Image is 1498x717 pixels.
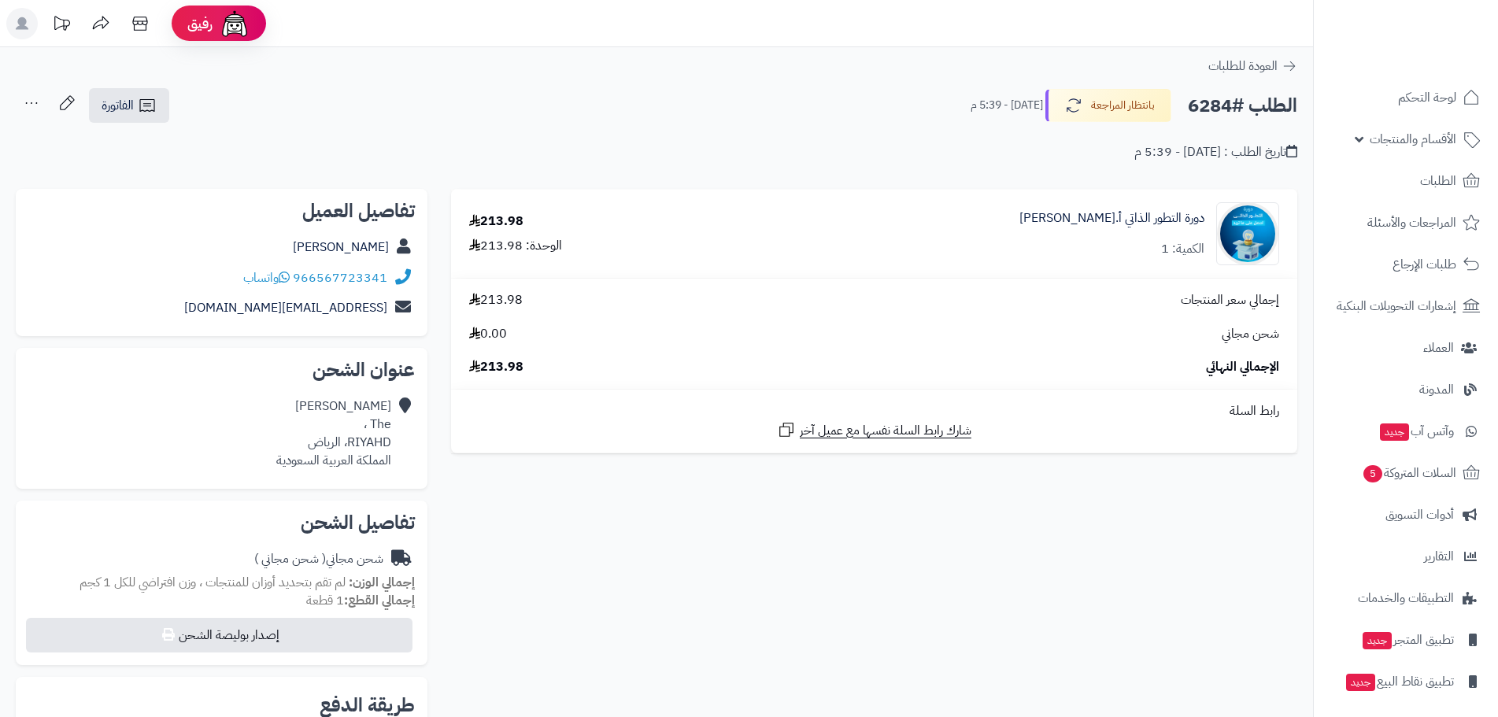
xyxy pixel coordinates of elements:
[293,238,389,257] a: [PERSON_NAME]
[1323,579,1489,617] a: التطبيقات والخدمات
[1206,358,1279,376] span: الإجمالي النهائي
[1208,57,1278,76] span: العودة للطلبات
[1323,246,1489,283] a: طلبات الإرجاع
[26,618,412,652] button: إصدار بوليصة الشحن
[344,591,415,610] strong: إجمالي القطع:
[306,591,415,610] small: 1 قطعة
[28,360,415,379] h2: عنوان الشحن
[349,573,415,592] strong: إجمالي الوزن:
[1181,291,1279,309] span: إجمالي سعر المنتجات
[1323,663,1489,700] a: تطبيق نقاط البيعجديد
[469,291,523,309] span: 213.98
[320,696,415,715] h2: طريقة الدفع
[1045,89,1171,122] button: بانتظار المراجعة
[1367,212,1456,234] span: المراجعات والأسئلة
[219,8,250,39] img: ai-face.png
[1391,37,1483,70] img: logo-2.png
[1222,325,1279,343] span: شحن مجاني
[89,88,169,123] a: الفاتورة
[293,268,387,287] a: 966567723341
[469,325,507,343] span: 0.00
[1363,632,1392,649] span: جديد
[1323,621,1489,659] a: تطبيق المتجرجديد
[80,573,346,592] span: لم تقم بتحديد أوزان للمنتجات ، وزن افتراضي للكل 1 كجم
[1423,337,1454,359] span: العملاء
[254,550,383,568] div: شحن مجاني
[1398,87,1456,109] span: لوحة التحكم
[1385,504,1454,526] span: أدوات التسويق
[187,14,213,33] span: رفيق
[469,237,562,255] div: الوحدة: 213.98
[777,420,971,440] a: شارك رابط السلة نفسها مع عميل آخر
[1323,79,1489,116] a: لوحة التحكم
[42,8,81,43] a: تحديثات المنصة
[1323,538,1489,575] a: التقارير
[1208,57,1297,76] a: العودة للطلبات
[1323,287,1489,325] a: إشعارات التحويلات البنكية
[28,513,415,532] h2: تفاصيل الشحن
[1323,162,1489,200] a: الطلبات
[1323,454,1489,492] a: السلات المتروكة5
[1380,423,1409,441] span: جديد
[1337,295,1456,317] span: إشعارات التحويلات البنكية
[28,201,415,220] h2: تفاصيل العميل
[1358,587,1454,609] span: التطبيقات والخدمات
[1217,202,1278,265] img: 1756985836-%D8%A7%D8%AD%D8%B5%D9%84%20%D8%B9%D9%84%D9%8A%20%D9%85%D8%A7%D8%AA%D8%B1%D9%8A%D8%AF-9...
[1419,379,1454,401] span: المدونة
[254,549,326,568] span: ( شحن مجاني )
[1323,371,1489,408] a: المدونة
[102,96,134,115] span: الفاتورة
[276,397,391,469] div: [PERSON_NAME] The ، RIYAHD، الرياض المملكة العربية السعودية
[1161,240,1204,258] div: الكمية: 1
[1393,253,1456,275] span: طلبات الإرجاع
[243,268,290,287] a: واتساب
[1134,143,1297,161] div: تاريخ الطلب : [DATE] - 5:39 م
[1323,496,1489,534] a: أدوات التسويق
[1362,462,1456,484] span: السلات المتروكة
[1424,545,1454,567] span: التقارير
[469,213,523,231] div: 213.98
[1378,420,1454,442] span: وآتس آب
[1323,329,1489,367] a: العملاء
[184,298,387,317] a: [EMAIL_ADDRESS][DOMAIN_NAME]
[1361,629,1454,651] span: تطبيق المتجر
[469,358,523,376] span: 213.98
[1323,204,1489,242] a: المراجعات والأسئلة
[1370,128,1456,150] span: الأقسام والمنتجات
[1363,465,1382,482] span: 5
[1019,209,1204,227] a: دورة التطور الذاتي أ.[PERSON_NAME]
[457,402,1291,420] div: رابط السلة
[1188,90,1297,122] h2: الطلب #6284
[1345,671,1454,693] span: تطبيق نقاط البيع
[1420,170,1456,192] span: الطلبات
[1323,412,1489,450] a: وآتس آبجديد
[1346,674,1375,691] span: جديد
[800,422,971,440] span: شارك رابط السلة نفسها مع عميل آخر
[971,98,1043,113] small: [DATE] - 5:39 م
